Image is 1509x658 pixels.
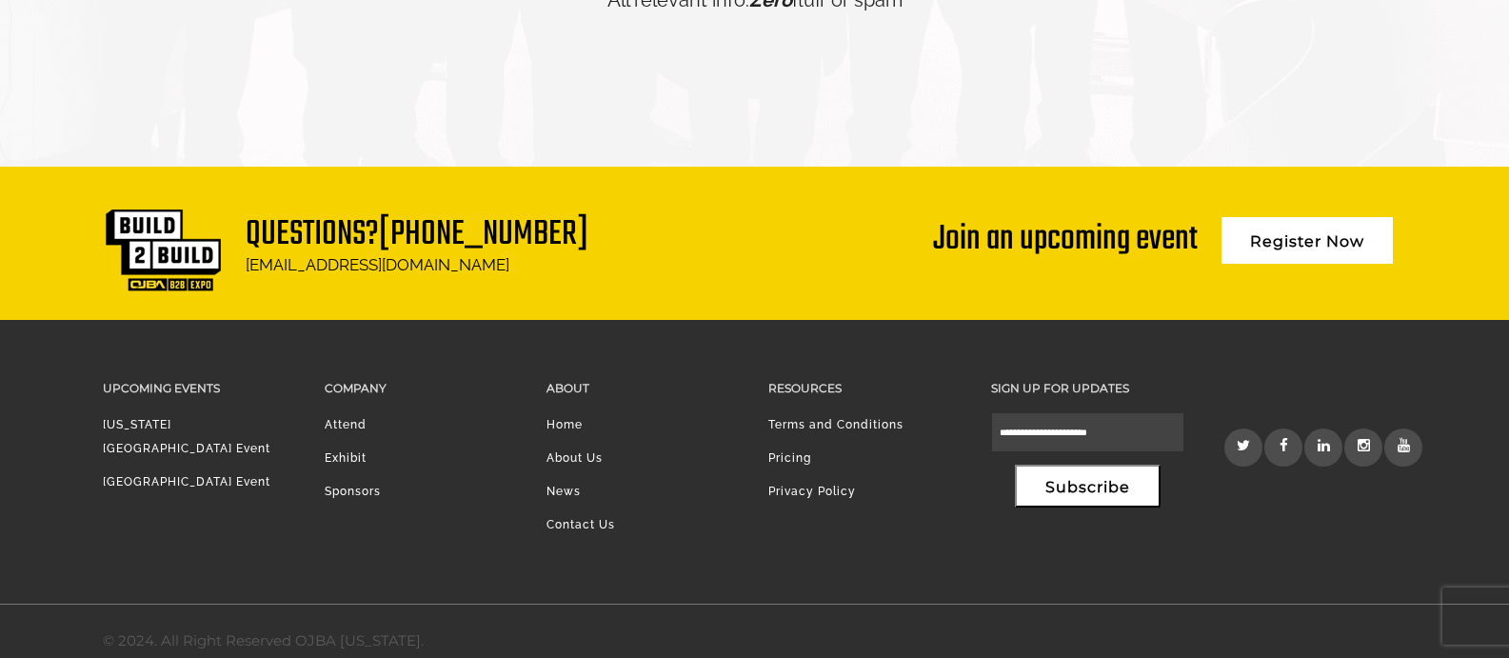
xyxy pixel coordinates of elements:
a: [PHONE_NUMBER] [379,208,588,262]
h3: Resources [768,377,962,399]
a: Privacy Policy [768,485,856,498]
div: © 2024. All Right Reserved OJBA [US_STATE]. [103,628,424,653]
h1: Questions? [246,218,588,251]
a: Exhibit [325,451,367,465]
div: Join an upcoming event [933,208,1198,257]
h3: Upcoming Events [103,377,296,399]
a: Terms and Conditions [768,418,903,431]
a: [EMAIL_ADDRESS][DOMAIN_NAME] [246,255,509,274]
a: Contact Us [546,518,615,531]
button: Subscribe [1015,465,1161,508]
h3: About [546,377,740,399]
a: [GEOGRAPHIC_DATA] Event [103,475,270,489]
a: Sponsors [325,485,381,498]
h3: Company [325,377,518,399]
a: Attend [325,418,367,431]
h3: Sign up for updates [991,377,1184,399]
a: About Us [546,451,603,465]
a: Register Now [1221,217,1393,264]
a: Pricing [768,451,811,465]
